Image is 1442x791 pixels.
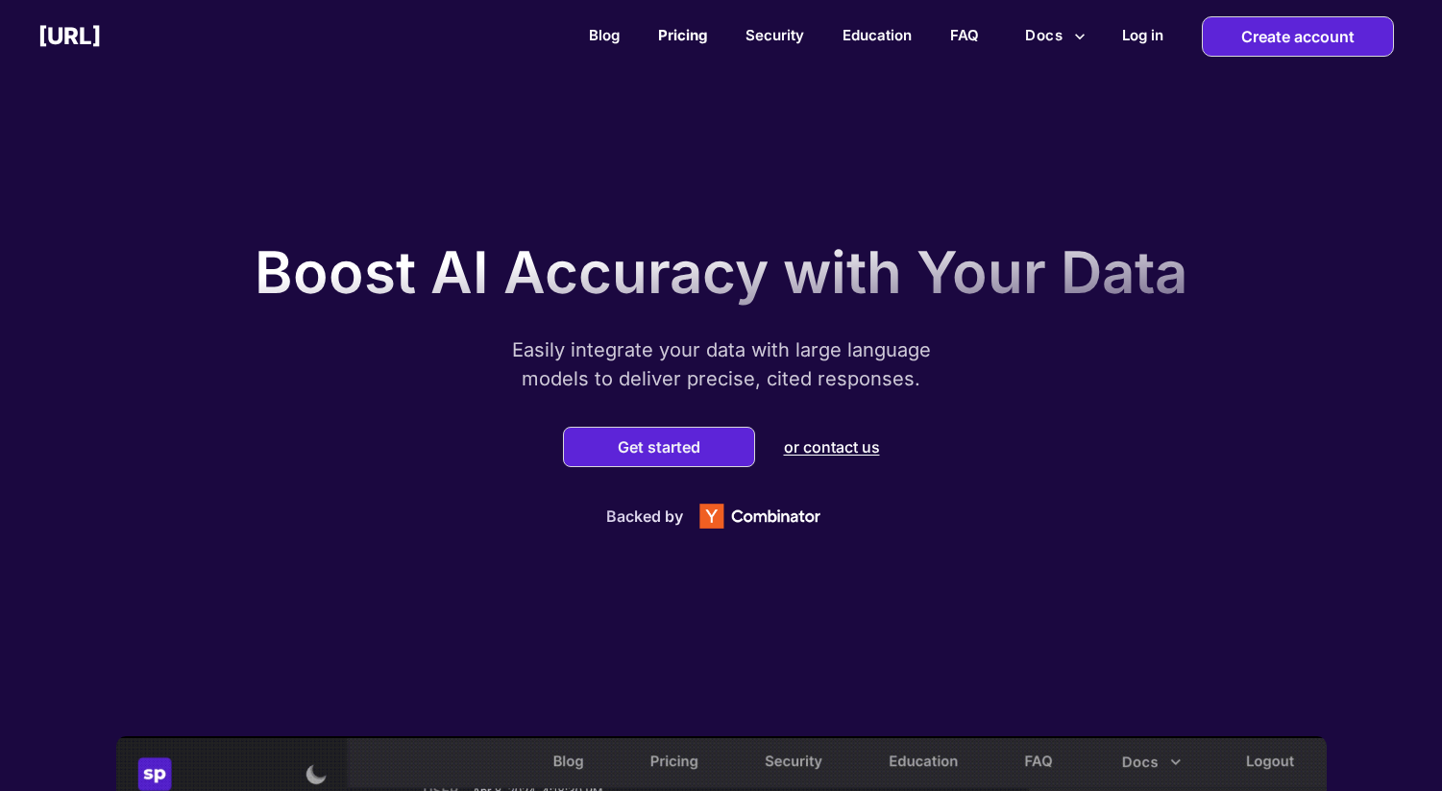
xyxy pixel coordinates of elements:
[950,26,979,44] a: FAQ
[612,437,706,457] button: Get started
[481,335,962,393] p: Easily integrate your data with large language models to deliver precise, cited responses.
[255,237,1187,307] p: Boost AI Accuracy with Your Data
[38,22,101,50] h2: [URL]
[1122,26,1163,44] h2: Log in
[745,26,804,44] a: Security
[843,26,912,44] a: Education
[1241,17,1355,56] p: Create account
[683,493,837,539] img: Y Combinator logo
[1017,17,1093,54] button: more
[658,26,707,44] a: Pricing
[606,507,683,526] p: Backed by
[589,26,620,44] a: Blog
[784,437,880,457] p: or contact us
